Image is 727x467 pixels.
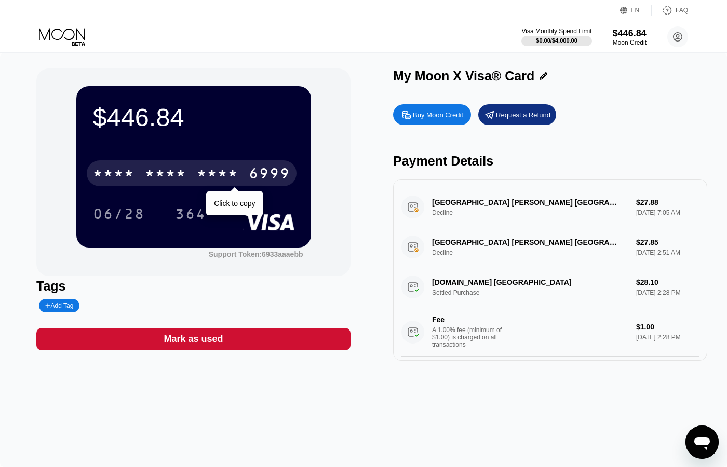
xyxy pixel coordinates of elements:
div: My Moon X Visa® Card [393,68,534,84]
div: Request a Refund [478,104,556,125]
div: $1.00 [636,323,699,331]
div: $446.84Moon Credit [613,28,647,46]
div: Moon Credit [613,39,647,46]
div: Payment Details [393,154,707,169]
div: 364 [175,207,206,224]
div: FAQ [676,7,688,14]
div: 06/28 [85,201,153,227]
div: A 1.00% fee (minimum of $1.00) is charged on all transactions [432,326,510,348]
div: Visa Monthly Spend Limit [521,28,591,35]
div: FAQ [652,5,688,16]
div: Request a Refund [496,111,550,119]
div: Fee [432,315,505,324]
div: Click to copy [214,199,255,208]
div: EN [620,5,652,16]
div: $0.00 / $4,000.00 [536,37,577,44]
div: Visa Monthly Spend Limit$0.00/$4,000.00 [521,28,591,46]
div: Support Token:6933aaaebb [209,250,303,258]
div: Add Tag [39,299,79,312]
div: Support Token: 6933aaaebb [209,250,303,258]
div: EN [631,7,640,14]
div: Add Tag [45,302,73,309]
div: 06/28 [93,207,145,224]
div: Tags [36,279,351,294]
div: $446.84 [93,103,294,132]
div: Mark as used [164,333,223,345]
div: [DATE] 2:28 PM [636,334,699,341]
div: Buy Moon Credit [393,104,471,125]
div: Mark as used [36,328,351,350]
iframe: Button to launch messaging window [685,425,719,459]
div: $446.84 [613,28,647,39]
div: 6999 [249,167,290,183]
div: FeeA 1.00% fee (minimum of $1.00) is charged on all transactions$1.00[DATE] 2:28 PM [401,307,699,357]
div: Buy Moon Credit [413,111,463,119]
div: 364 [167,201,214,227]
